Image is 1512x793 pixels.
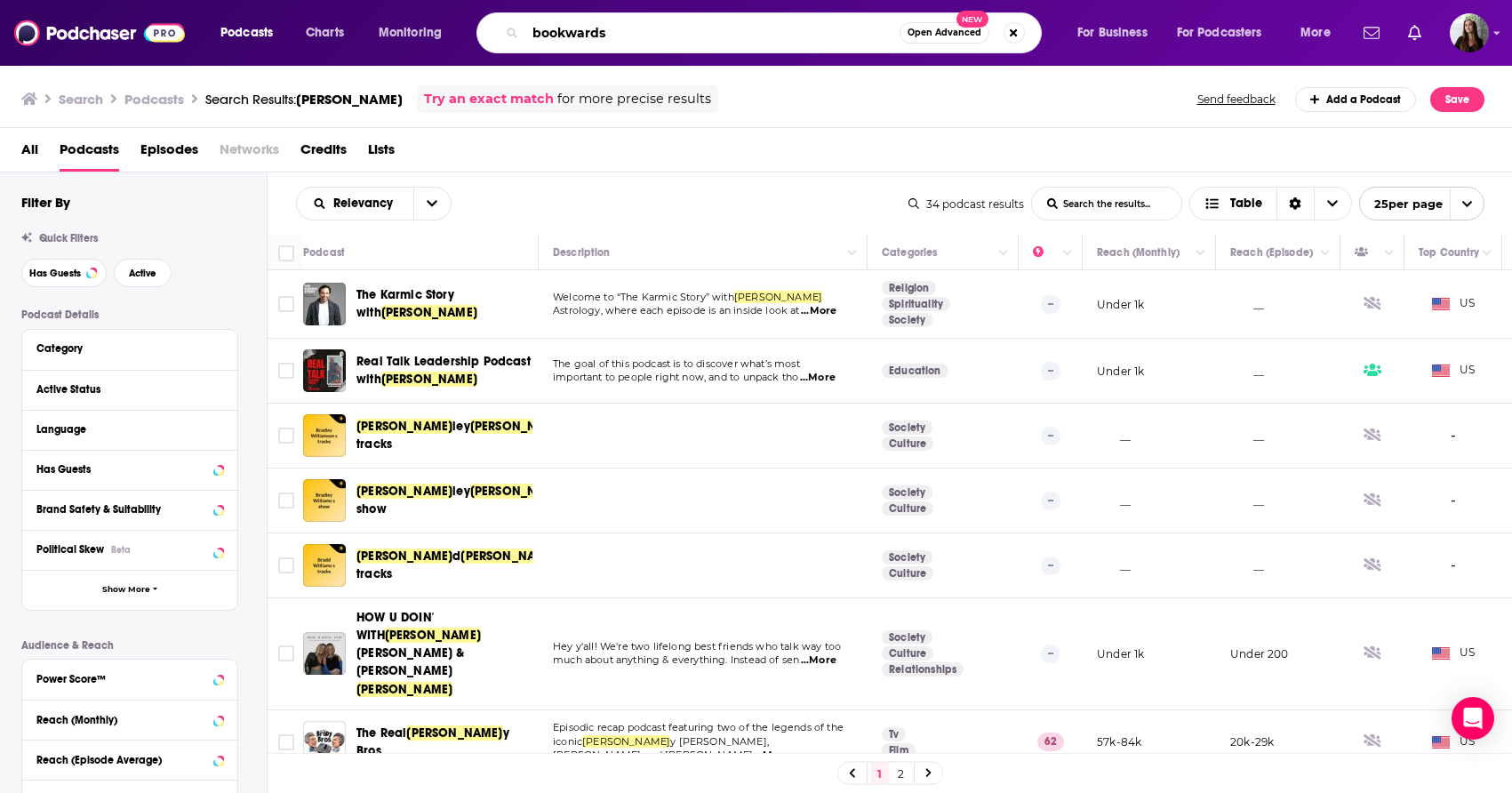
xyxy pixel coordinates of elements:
[908,28,981,37] span: Open Advanced
[553,735,769,762] span: y [PERSON_NAME], [PERSON_NAME] and [PERSON_NAME]
[557,89,711,109] span: for more precise results
[553,721,844,733] span: Episodic recap podcast featuring two of the legends of the
[1097,558,1131,573] p: __
[333,197,399,210] span: Relevancy
[278,363,294,379] span: Toggle select row
[303,544,346,587] a: Bradd Williams's tracks
[1476,243,1498,264] button: Column Actions
[1097,734,1141,749] p: 57k-84k
[553,735,582,748] span: iconic
[882,550,932,565] a: Society
[956,11,988,28] span: New
[1432,362,1476,380] span: US
[1041,427,1060,445] p: --
[303,479,346,522] img: Bradley Williams's show
[452,484,470,499] span: ley
[36,378,223,400] button: Active Status
[553,640,841,653] span: Hey y'all! We're two lifelong best friends who talk way too
[111,544,131,556] div: Beta
[1360,190,1443,218] span: 25 per page
[381,305,477,320] span: [PERSON_NAME]
[36,754,208,766] div: Reach (Episode Average)
[1230,297,1264,312] p: __
[356,725,406,741] span: The Real
[882,421,932,435] a: Society
[14,16,185,50] img: Podchaser - Follow, Share and Rate Podcasts
[801,304,836,318] span: ...More
[470,484,566,499] span: [PERSON_NAME]
[1230,429,1264,444] p: __
[1041,557,1060,574] p: --
[1230,646,1289,661] p: Under 200
[297,197,413,210] button: open menu
[882,437,933,451] a: Culture
[882,743,916,757] a: Film
[1432,645,1476,662] span: US
[582,735,670,748] span: [PERSON_NAME]
[303,632,346,675] img: HOW U DOIN' WITH BRADEY KING & ALEX WILLIAMS
[366,19,465,47] button: open menu
[1230,734,1274,749] p: 20k-29k
[1230,558,1264,573] p: __
[882,313,932,327] a: Society
[356,609,532,698] a: HOW U DOIN' WITH[PERSON_NAME][PERSON_NAME] & [PERSON_NAME][PERSON_NAME]
[36,458,223,480] button: Has Guests
[356,418,532,453] a: [PERSON_NAME]ley[PERSON_NAME]on's tracks
[525,19,900,47] input: Search podcasts, credits, & more...
[129,268,156,278] span: Active
[1355,242,1380,263] div: Has Guests
[882,646,933,661] a: Culture
[452,419,470,434] span: ley
[1041,362,1060,380] p: --
[553,371,798,383] span: important to people right now, and to unpack tho
[1033,242,1058,263] div: Power Score
[1192,92,1281,107] button: Send feedback
[424,89,554,109] a: Try an exact match
[356,286,532,322] a: The Karmic Story with[PERSON_NAME]
[303,414,346,457] a: Bradley Williamson's tracks
[278,645,294,661] span: Toggle select row
[368,135,395,172] a: Lists
[1097,297,1144,312] p: Under 1k
[882,727,906,741] a: Tv
[993,243,1014,264] button: Column Actions
[21,194,70,211] h2: Filter By
[1379,243,1400,264] button: Column Actions
[1230,364,1264,379] p: __
[220,20,273,45] span: Podcasts
[356,725,509,758] span: y Bros
[1432,733,1476,751] span: US
[356,645,465,678] span: [PERSON_NAME] & [PERSON_NAME]
[140,135,198,172] a: Episodes
[278,557,294,573] span: Toggle select row
[1451,491,1456,511] span: -
[1097,493,1131,509] p: __
[21,308,238,321] p: Podcast Details
[734,291,822,303] span: [PERSON_NAME]
[1037,733,1064,750] p: 62
[871,763,889,784] a: 1
[882,297,950,311] a: Spirituality
[1041,492,1060,509] p: --
[900,22,989,44] button: Open AdvancedNew
[460,549,556,564] span: [PERSON_NAME]
[882,242,937,263] div: Categories
[36,748,223,770] button: Reach (Episode Average)
[1065,19,1170,47] button: open menu
[36,498,223,520] button: Brand Safety & Suitability
[1430,87,1484,112] button: Save
[1359,187,1484,220] button: open menu
[892,763,910,784] a: 2
[553,357,800,370] span: The goal of this podcast is to discover what’s most
[356,682,452,697] span: [PERSON_NAME]
[1097,364,1144,379] p: Under 1k
[381,372,477,387] span: [PERSON_NAME]
[1189,187,1352,220] button: Choose View
[36,463,208,476] div: Has Guests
